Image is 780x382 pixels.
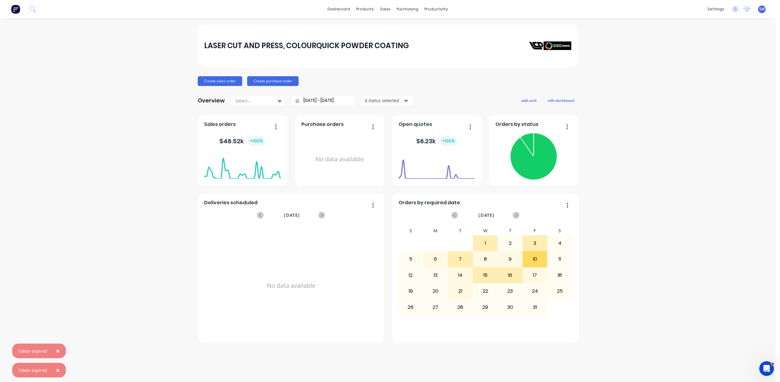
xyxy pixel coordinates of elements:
span: Purchase orders [301,121,344,128]
div: New feature [12,137,42,144]
div: New featureImprovementFactory Weekly Updates - [DATE]Hey, Factory pro there👋 [6,132,116,167]
div: 2 [498,236,522,251]
button: edit dashboard [544,96,578,104]
img: Factory [11,5,20,14]
div: 1 [473,236,498,251]
div: 23 [498,284,522,299]
div: 4 status selected [365,97,403,104]
div: S [547,227,572,235]
div: settings [704,5,727,14]
div: sales [377,5,394,14]
div: $ 48.52k [219,136,265,146]
button: Close [50,363,66,377]
div: T [448,227,473,235]
button: Messages [30,190,61,215]
div: 10 [523,252,547,267]
span: Help [102,205,112,210]
div: 29 [473,299,498,315]
div: 16 [498,268,522,283]
div: No data available [301,130,378,188]
div: 5 [399,252,423,267]
p: How can we help? [12,54,110,64]
span: [DATE] [284,212,300,219]
button: News [61,190,91,215]
span: Orders by required date [399,199,460,206]
div: Factory Weekly Updates - [DATE] [12,148,98,154]
button: Create purchase order [247,76,299,86]
iframe: Intercom live chat [759,361,774,376]
div: F [523,227,548,235]
div: products [353,5,377,14]
div: Token expired [18,348,47,354]
h2: Have an idea or feature request? [12,103,109,110]
div: 30 [498,299,522,315]
button: Share it with us [12,112,109,124]
div: 8 [473,252,498,267]
button: Close [50,344,66,358]
div: $ 6.23k [416,136,457,146]
div: 7 [448,252,473,267]
img: LASER CUT AND PRESS, COLOURQUICK POWDER COATING [529,41,571,50]
span: [DATE] [478,212,494,219]
div: Improvement [45,137,77,144]
div: 9 [498,252,522,267]
div: LASER CUT AND PRESS, COLOURQUICK POWDER COATING [204,40,409,52]
div: 4 [548,236,572,251]
div: 31 [523,299,547,315]
div: Hey, Factory pro there👋 [12,155,98,162]
div: 21 [448,284,473,299]
a: dashboard [324,5,353,14]
div: 6 [424,252,448,267]
div: 14 [448,268,473,283]
button: Create sales order [198,76,242,86]
div: 25 [548,284,572,299]
div: Token expired [18,367,47,373]
span: × [56,366,60,374]
div: Overview [198,95,225,107]
div: 26 [399,299,423,315]
div: AI Agent and team can help [12,84,102,90]
div: S [398,227,423,235]
div: + 100 % [247,136,265,146]
button: add card [517,96,540,104]
p: Hi [PERSON_NAME] [12,43,110,54]
span: Messages [35,205,56,210]
div: purchasing [394,5,421,14]
div: Ask a questionAI Agent and team can help [6,72,116,95]
div: 19 [399,284,423,299]
div: 20 [424,284,448,299]
span: Open quotes [399,121,432,128]
div: 18 [548,268,572,283]
div: 3 [523,236,547,251]
div: productivity [421,5,451,14]
span: News [70,205,82,210]
span: SM [759,6,765,12]
div: 17 [523,268,547,283]
span: Sales orders [204,121,236,128]
div: No data available [204,227,378,345]
span: Home [8,205,22,210]
div: 24 [523,284,547,299]
div: 13 [424,268,448,283]
div: 22 [473,284,498,299]
span: × [56,347,60,355]
div: Close [105,10,116,21]
div: 12 [399,268,423,283]
div: W [473,227,498,235]
div: + 100 % [439,136,457,146]
div: M [423,227,448,235]
div: 28 [448,299,473,315]
button: 4 status selected [361,96,413,105]
div: 15 [473,268,498,283]
button: Help [91,190,122,215]
div: T [498,227,523,235]
h2: Factory Feature Walkthroughs [12,175,109,181]
span: Orders by status [495,121,538,128]
div: 27 [424,299,448,315]
img: logo [12,12,48,21]
div: 11 [548,252,572,267]
div: Ask a question [12,77,102,84]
